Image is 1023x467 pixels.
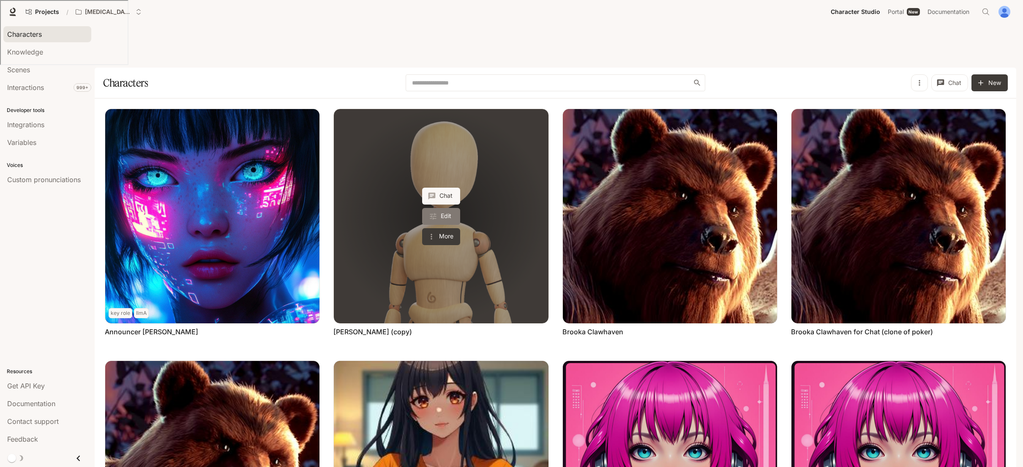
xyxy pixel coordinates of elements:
a: PortalNew [884,3,923,20]
button: Chat with Blake Wilder (copy) [422,188,460,205]
img: Brooka Clawhaven [563,109,777,323]
a: Go to projects [22,3,63,20]
button: User avatar [996,3,1013,20]
img: User avatar [998,6,1010,18]
a: Documentation [924,3,976,20]
span: Portal [888,7,904,17]
p: [MEDICAL_DATA] [85,8,132,16]
img: Brooka Clawhaven for Chat (clone of poker) [791,109,1006,323]
a: Brooka Clawhaven for Chat (clone of poker) [791,327,933,336]
div: / [63,8,72,16]
button: Open workspace menu [72,3,145,20]
span: Projects [35,8,59,16]
span: Character Studio [831,7,880,17]
a: Character Studio [827,3,884,20]
button: Open Command Menu [977,3,994,20]
div: New [907,8,920,16]
button: More actions [422,228,460,245]
button: New [971,74,1008,91]
a: Blake Wilder (copy) [334,109,548,323]
button: Chat [931,74,968,91]
h1: Characters [103,74,148,91]
img: Announcer Emma [105,109,319,323]
a: Brooka Clawhaven [562,327,623,336]
span: Documentation [928,7,969,17]
a: Announcer [PERSON_NAME] [105,327,198,336]
a: [PERSON_NAME] (copy) [333,327,412,336]
a: Edit Blake Wilder (copy) [422,208,460,225]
